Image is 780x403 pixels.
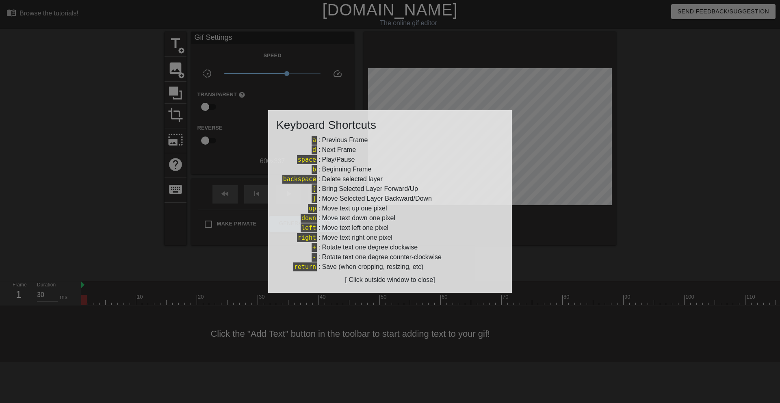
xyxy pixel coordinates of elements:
[276,252,504,262] div: :
[276,118,504,132] h3: Keyboard Shortcuts
[322,155,355,165] div: Play/Pause
[301,214,317,223] span: down
[322,252,441,262] div: Rotate text one degree counter-clockwise
[276,243,504,252] div: :
[276,174,504,184] div: :
[276,223,504,233] div: :
[276,275,504,285] div: [ Click outside window to close]
[312,165,317,174] span: b
[312,136,317,145] span: a
[276,262,504,272] div: :
[293,262,317,271] span: return
[276,213,504,223] div: :
[312,184,317,193] span: [
[301,223,317,232] span: left
[322,204,387,213] div: Move text up one pixel
[276,184,504,194] div: :
[312,243,317,252] span: +
[322,213,395,223] div: Move text down one pixel
[322,135,368,145] div: Previous Frame
[312,253,317,262] span: -
[322,233,392,243] div: Move text right one pixel
[282,175,317,184] span: backspace
[312,145,317,154] span: d
[297,155,317,164] span: space
[276,233,504,243] div: :
[276,135,504,145] div: :
[308,204,317,213] span: up
[322,165,371,174] div: Beginning Frame
[322,145,356,155] div: Next Frame
[322,174,382,184] div: Delete selected layer
[276,194,504,204] div: :
[276,165,504,174] div: :
[322,243,418,252] div: Rotate text one degree clockwise
[297,233,317,242] span: right
[322,223,388,233] div: Move text left one pixel
[276,145,504,155] div: :
[276,204,504,213] div: :
[312,194,317,203] span: ]
[322,262,423,272] div: Save (when cropping, resizing, etc)
[276,155,504,165] div: :
[322,194,431,204] div: Move Selected Layer Backward/Down
[322,184,418,194] div: Bring Selected Layer Forward/Up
